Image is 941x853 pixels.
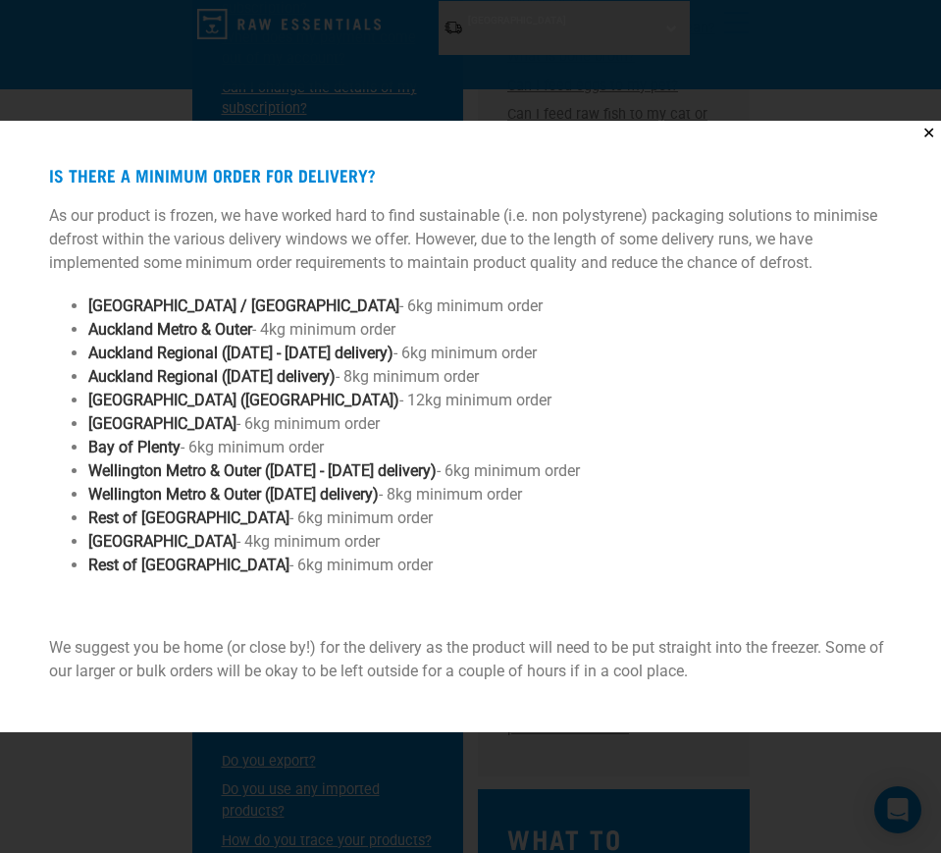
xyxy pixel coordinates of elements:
li: - 6kg minimum order [88,506,853,530]
li: - 6kg minimum order [88,412,853,436]
strong: [GEOGRAPHIC_DATA] [88,532,236,551]
strong: [GEOGRAPHIC_DATA] [88,414,236,433]
strong: Wellington Metro & Outer ([DATE] - [DATE] delivery) [88,461,437,480]
li: - 6kg minimum order [88,342,853,365]
button: Close [916,121,941,145]
strong: [GEOGRAPHIC_DATA] ([GEOGRAPHIC_DATA]) [88,391,399,409]
strong: Rest of [GEOGRAPHIC_DATA] [88,508,289,527]
li: - 12kg minimum order [88,389,853,412]
li: - 6kg minimum order [88,459,853,483]
strong: [GEOGRAPHIC_DATA] / [GEOGRAPHIC_DATA] [88,296,399,315]
li: - 4kg minimum order [88,530,853,554]
li: - 8kg minimum order [88,483,853,506]
li: - 6kg minimum order [88,294,853,318]
li: - 6kg minimum order [88,436,853,459]
li: - 8kg minimum order [88,365,853,389]
h4: Is there a minimum order for delivery? [49,166,892,186]
li: - 4kg minimum order [88,318,853,342]
p: We suggest you be home (or close by!) for the delivery as the product will need to be put straigh... [49,636,892,683]
strong: Wellington Metro & Outer ([DATE] delivery) [88,485,379,504]
strong: Auckland Regional ([DATE] delivery) [88,367,336,386]
strong: Bay of Plenty [88,438,181,456]
strong: Auckland Metro & Outer [88,320,252,339]
li: - 6kg minimum order [88,554,853,577]
strong: Rest of [GEOGRAPHIC_DATA] [88,556,289,574]
strong: Auckland Regional ([DATE] - [DATE] delivery) [88,344,393,362]
p: As our product is frozen, we have worked hard to find sustainable (i.e. non polystyrene) packagin... [49,204,892,275]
